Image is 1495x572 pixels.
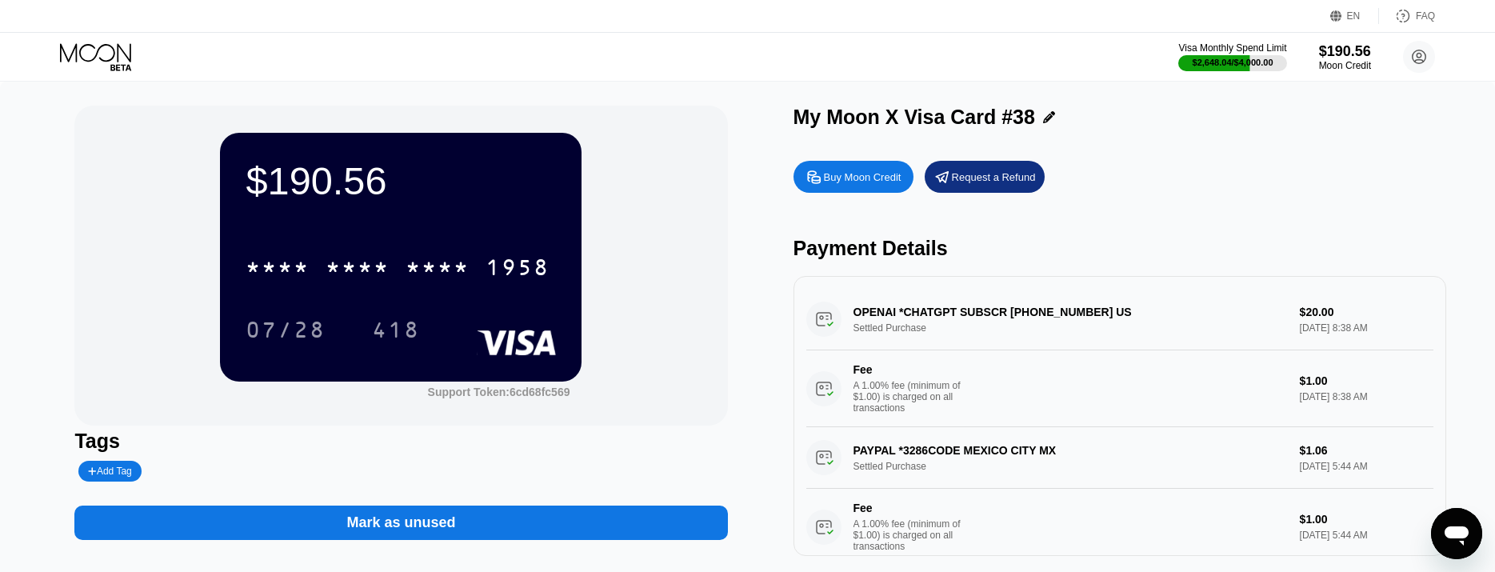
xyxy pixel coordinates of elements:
[952,170,1036,184] div: Request a Refund
[1193,58,1273,67] div: $2,648.04 / $4,000.00
[1379,8,1435,24] div: FAQ
[246,319,326,345] div: 07/28
[1300,391,1433,402] div: [DATE] 8:38 AM
[793,161,913,193] div: Buy Moon Credit
[1319,43,1371,71] div: $190.56Moon Credit
[88,466,131,477] div: Add Tag
[486,257,550,282] div: 1958
[1300,374,1433,387] div: $1.00
[234,310,338,350] div: 07/28
[246,158,556,203] div: $190.56
[1347,10,1361,22] div: EN
[853,380,973,414] div: A 1.00% fee (minimum of $1.00) is charged on all transactions
[1300,530,1433,541] div: [DATE] 5:44 AM
[806,350,1433,427] div: FeeA 1.00% fee (minimum of $1.00) is charged on all transactions$1.00[DATE] 8:38 AM
[428,386,570,398] div: Support Token: 6cd68fc569
[346,514,455,532] div: Mark as unused
[806,489,1433,566] div: FeeA 1.00% fee (minimum of $1.00) is charged on all transactions$1.00[DATE] 5:44 AM
[853,518,973,552] div: A 1.00% fee (minimum of $1.00) is charged on all transactions
[853,502,965,514] div: Fee
[428,386,570,398] div: Support Token:6cd68fc569
[824,170,901,184] div: Buy Moon Credit
[1431,508,1482,559] iframe: Button to launch messaging window
[793,237,1446,260] div: Payment Details
[1300,513,1433,526] div: $1.00
[360,310,432,350] div: 418
[372,319,420,345] div: 418
[925,161,1045,193] div: Request a Refund
[853,363,965,376] div: Fee
[1330,8,1379,24] div: EN
[793,106,1035,129] div: My Moon X Visa Card #38
[1319,60,1371,71] div: Moon Credit
[74,430,727,453] div: Tags
[1178,42,1286,54] div: Visa Monthly Spend Limit
[78,461,141,482] div: Add Tag
[1416,10,1435,22] div: FAQ
[1178,42,1286,71] div: Visa Monthly Spend Limit$2,648.04/$4,000.00
[74,490,727,540] div: Mark as unused
[1319,43,1371,60] div: $190.56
